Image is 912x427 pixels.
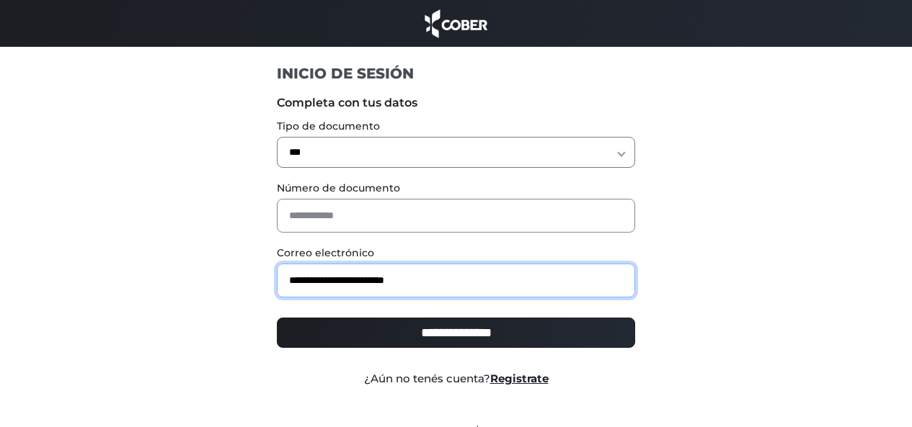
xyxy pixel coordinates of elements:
[490,372,549,385] a: Registrate
[277,246,635,261] label: Correo electrónico
[277,94,635,112] label: Completa con tus datos
[277,181,635,196] label: Número de documento
[421,7,492,40] img: cober_marca.png
[277,119,635,134] label: Tipo de documento
[277,64,635,83] h1: INICIO DE SESIÓN
[266,371,646,387] div: ¿Aún no tenés cuenta?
